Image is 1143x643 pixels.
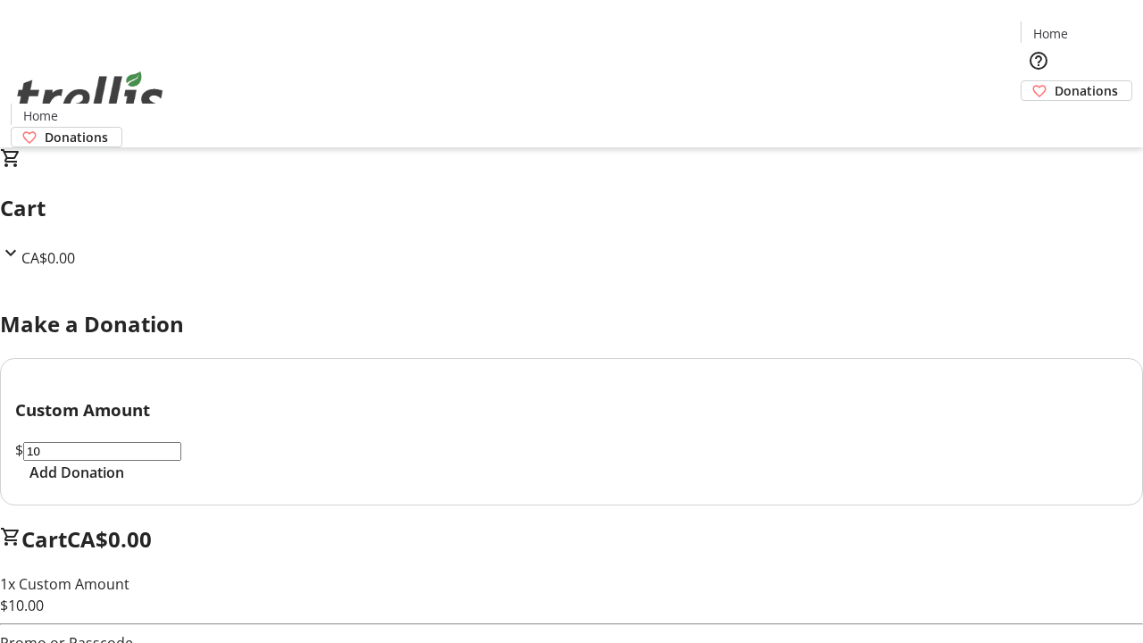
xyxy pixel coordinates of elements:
span: Donations [1055,81,1118,100]
h3: Custom Amount [15,397,1128,422]
a: Donations [11,127,122,147]
button: Cart [1021,101,1056,137]
span: Home [1033,24,1068,43]
span: Donations [45,128,108,146]
img: Orient E2E Organization mbGOeGc8dg's Logo [11,52,170,141]
a: Home [12,106,69,125]
span: CA$0.00 [67,524,152,554]
span: Home [23,106,58,125]
a: Home [1022,24,1079,43]
span: $ [15,440,23,460]
span: CA$0.00 [21,248,75,268]
button: Help [1021,43,1056,79]
span: Add Donation [29,462,124,483]
a: Donations [1021,80,1132,101]
button: Add Donation [15,462,138,483]
input: Donation Amount [23,442,181,461]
